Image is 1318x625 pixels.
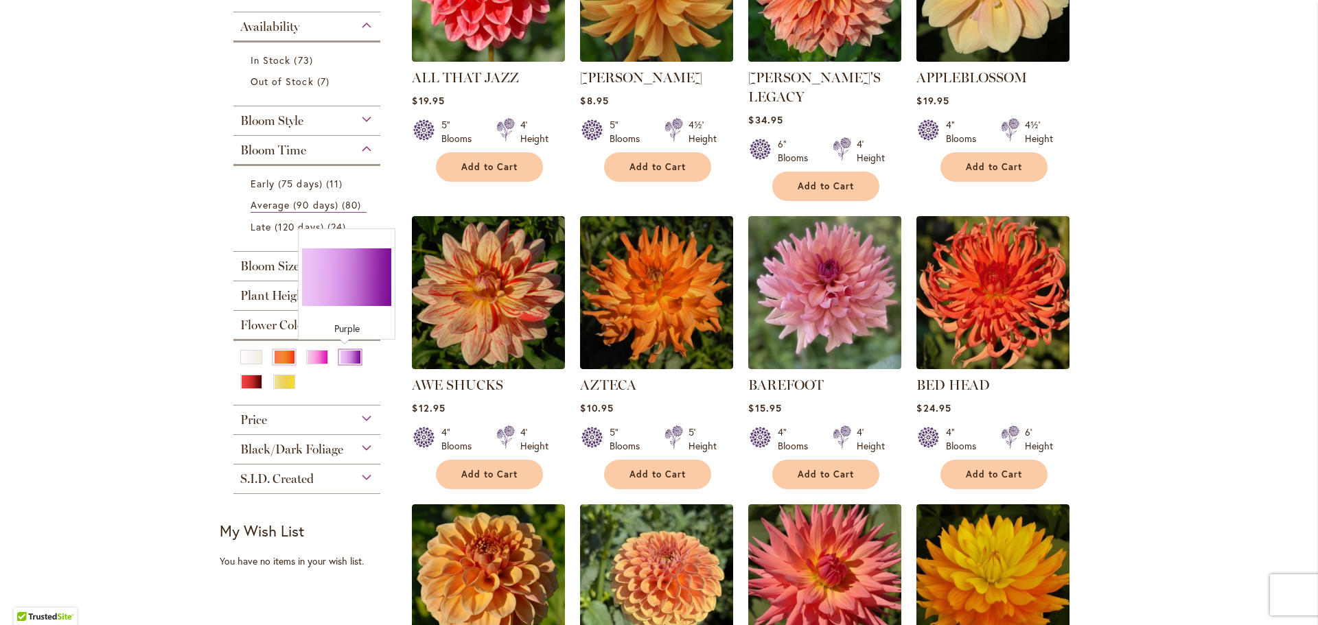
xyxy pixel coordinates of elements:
[748,69,881,105] a: [PERSON_NAME]'S LEGACY
[251,74,367,89] a: Out of Stock 7
[220,521,304,541] strong: My Wish List
[251,176,367,191] a: Early (75 days) 11
[520,425,548,453] div: 4' Height
[778,425,816,453] div: 4" Blooms
[412,401,445,414] span: $12.95
[441,425,480,453] div: 4" Blooms
[610,118,648,145] div: 5" Blooms
[748,377,824,393] a: BAREFOOT
[580,359,733,372] a: AZTECA
[302,322,391,335] div: Purple
[916,216,1070,369] img: BED HEAD
[327,220,349,234] span: 24
[240,113,303,128] span: Bloom Style
[798,469,854,480] span: Add to Cart
[946,425,984,453] div: 4" Blooms
[916,69,1027,86] a: APPLEBLOSSOM
[580,401,613,414] span: $10.95
[326,176,346,191] span: 11
[240,471,314,486] span: S.I.D. Created
[436,460,543,489] button: Add to Cart
[220,554,403,568] div: You have no items in your wish list.
[916,51,1070,64] a: APPLEBLOSSOM
[689,425,717,453] div: 5' Height
[240,318,308,333] span: Flower Color
[1025,425,1053,453] div: 6' Height
[251,220,367,234] a: Late (120 days) 24
[580,216,733,369] img: AZTECA
[1025,118,1053,145] div: 4½' Height
[604,460,711,489] button: Add to Cart
[412,51,565,64] a: ALL THAT JAZZ
[240,412,267,427] span: Price
[251,220,324,233] span: Late (120 days)
[251,75,314,88] span: Out of Stock
[240,19,299,34] span: Availability
[580,51,733,64] a: ANDREW CHARLES
[916,377,990,393] a: BED HEAD
[778,137,816,165] div: 6" Blooms
[748,51,901,64] a: Andy's Legacy
[772,460,879,489] button: Add to Cart
[580,377,636,393] a: AZTECA
[748,113,783,126] span: $34.95
[798,180,854,192] span: Add to Cart
[251,53,367,67] a: In Stock 73
[689,118,717,145] div: 4½' Height
[940,460,1048,489] button: Add to Cart
[748,359,901,372] a: BAREFOOT
[748,401,781,414] span: $15.95
[748,216,901,369] img: BAREFOOT
[772,172,879,201] button: Add to Cart
[10,576,49,615] iframe: Launch Accessibility Center
[412,216,565,369] img: AWE SHUCKS
[610,425,648,453] div: 5" Blooms
[940,152,1048,182] button: Add to Cart
[966,161,1022,173] span: Add to Cart
[857,137,885,165] div: 4' Height
[604,152,711,182] button: Add to Cart
[580,94,608,107] span: $8.95
[461,161,518,173] span: Add to Cart
[461,469,518,480] span: Add to Cart
[240,442,343,457] span: Black/Dark Foliage
[580,69,702,86] a: [PERSON_NAME]
[966,469,1022,480] span: Add to Cart
[916,359,1070,372] a: BED HEAD
[240,143,306,158] span: Bloom Time
[412,94,444,107] span: $19.95
[251,198,367,213] a: Average (90 days) 80
[412,377,503,393] a: AWE SHUCKS
[441,118,480,145] div: 5" Blooms
[916,401,951,414] span: $24.95
[294,53,316,67] span: 73
[629,161,686,173] span: Add to Cart
[412,69,519,86] a: ALL THAT JAZZ
[251,54,290,67] span: In Stock
[251,177,323,190] span: Early (75 days)
[317,74,333,89] span: 7
[412,359,565,372] a: AWE SHUCKS
[520,118,548,145] div: 4' Height
[946,118,984,145] div: 4" Blooms
[916,94,949,107] span: $19.95
[251,198,338,211] span: Average (90 days)
[240,288,308,303] span: Plant Height
[857,425,885,453] div: 4' Height
[240,259,299,274] span: Bloom Size
[342,198,365,212] span: 80
[629,469,686,480] span: Add to Cart
[436,152,543,182] button: Add to Cart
